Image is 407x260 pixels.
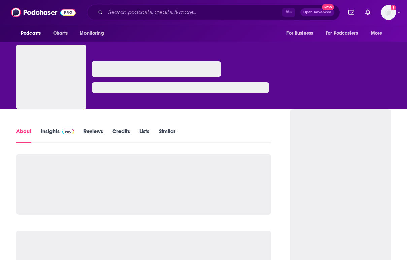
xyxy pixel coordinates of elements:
a: Show notifications dropdown [363,7,373,18]
a: Credits [112,128,130,143]
img: Podchaser Pro [62,129,74,134]
span: New [322,4,334,10]
span: ⌘ K [282,8,295,17]
img: Podchaser - Follow, Share and Rate Podcasts [11,6,76,19]
a: Show notifications dropdown [346,7,357,18]
a: InsightsPodchaser Pro [41,128,74,143]
button: open menu [16,27,49,40]
span: Monitoring [80,29,104,38]
span: Charts [53,29,68,38]
a: Similar [159,128,175,143]
span: More [371,29,382,38]
a: About [16,128,31,143]
div: Search podcasts, credits, & more... [87,5,340,20]
button: Open AdvancedNew [300,8,334,16]
button: open menu [282,27,321,40]
input: Search podcasts, credits, & more... [105,7,282,18]
button: open menu [366,27,391,40]
button: Show profile menu [381,5,396,20]
button: open menu [321,27,368,40]
a: Charts [49,27,72,40]
span: Podcasts [21,29,41,38]
a: Reviews [83,128,103,143]
svg: Add a profile image [391,5,396,10]
span: For Business [286,29,313,38]
img: User Profile [381,5,396,20]
span: For Podcasters [326,29,358,38]
a: Lists [139,128,149,143]
button: open menu [75,27,112,40]
span: Logged in as autumncomm [381,5,396,20]
span: Open Advanced [303,11,331,14]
